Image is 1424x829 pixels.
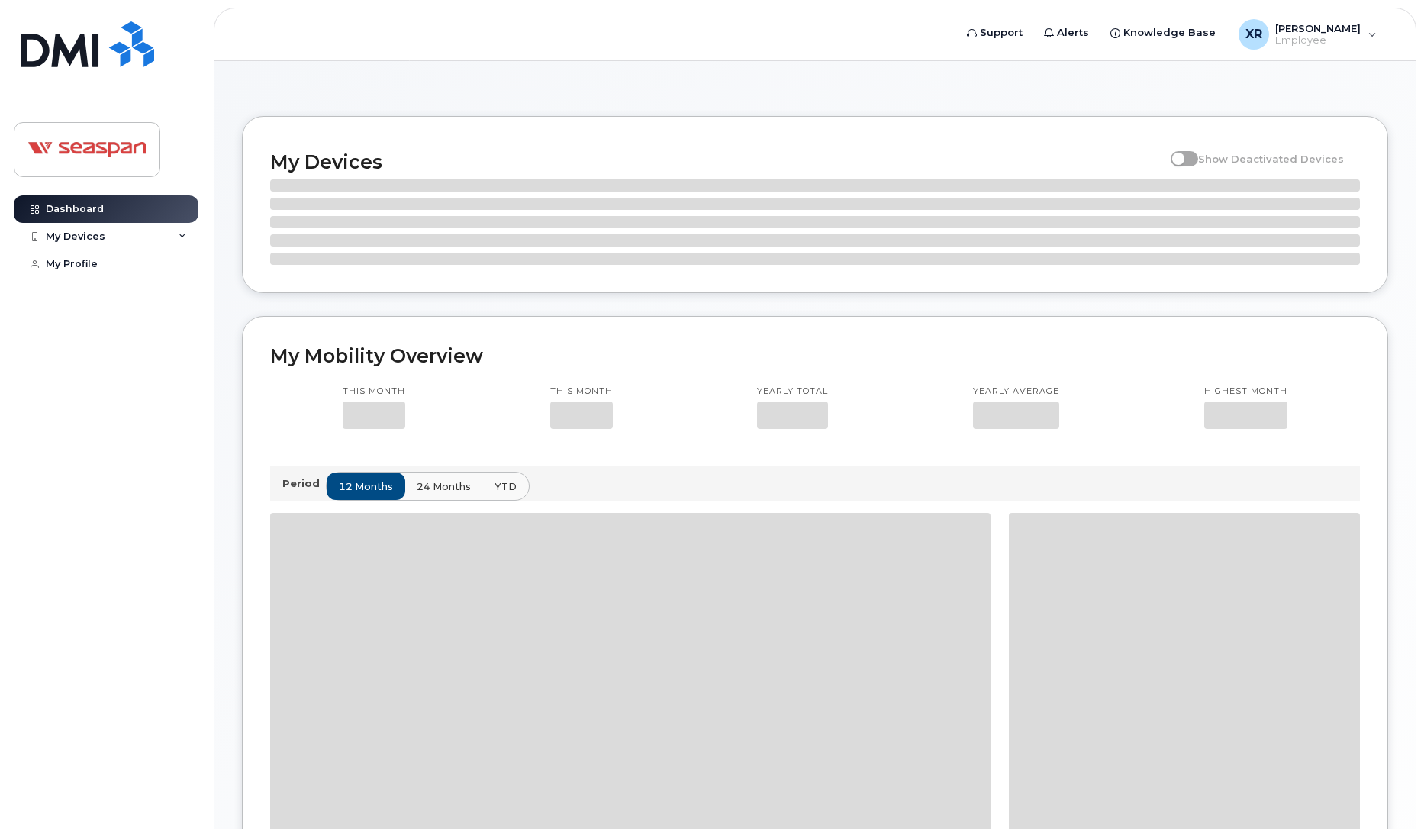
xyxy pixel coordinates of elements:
[417,479,471,494] span: 24 months
[1171,144,1183,156] input: Show Deactivated Devices
[270,150,1163,173] h2: My Devices
[343,385,405,398] p: This month
[757,385,828,398] p: Yearly total
[550,385,613,398] p: This month
[495,479,517,494] span: YTD
[270,344,1360,367] h2: My Mobility Overview
[1204,385,1287,398] p: Highest month
[973,385,1059,398] p: Yearly average
[1198,153,1344,165] span: Show Deactivated Devices
[282,476,326,491] p: Period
